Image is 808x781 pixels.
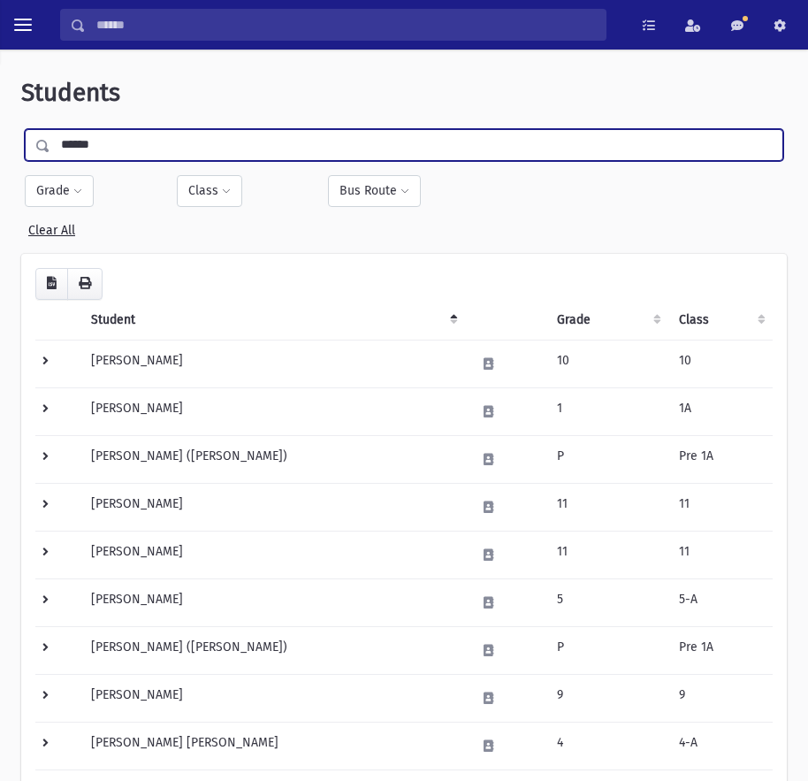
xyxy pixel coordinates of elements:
td: 9 [668,674,773,722]
td: 11 [668,483,773,531]
td: 1 [546,387,668,435]
td: 11 [546,483,668,531]
td: Pre 1A [668,435,773,483]
td: [PERSON_NAME] ([PERSON_NAME]) [80,626,465,674]
td: [PERSON_NAME] [80,483,465,531]
td: 4 [546,722,668,770]
td: 11 [546,531,668,578]
td: [PERSON_NAME] [80,340,465,387]
td: 1A [668,387,773,435]
button: toggle menu [7,9,39,41]
td: [PERSON_NAME] [80,578,465,626]
td: [PERSON_NAME] [80,674,465,722]
td: P [546,626,668,674]
td: [PERSON_NAME] [PERSON_NAME] [80,722,465,770]
td: 5 [546,578,668,626]
th: Grade: activate to sort column ascending [546,300,668,341]
button: Bus Route [328,175,421,207]
a: Clear All [28,216,75,238]
td: 5-A [668,578,773,626]
td: 4-A [668,722,773,770]
button: Class [177,175,242,207]
td: Pre 1A [668,626,773,674]
td: P [546,435,668,483]
button: CSV [35,268,68,300]
button: Grade [25,175,94,207]
td: 10 [668,340,773,387]
button: Print [67,268,103,300]
td: 10 [546,340,668,387]
td: [PERSON_NAME] [80,531,465,578]
span: Students [21,78,120,107]
td: 11 [668,531,773,578]
input: Search [86,9,606,41]
td: 9 [546,674,668,722]
th: Class: activate to sort column ascending [668,300,773,341]
th: Student: activate to sort column descending [80,300,465,341]
td: [PERSON_NAME] ([PERSON_NAME]) [80,435,465,483]
td: [PERSON_NAME] [80,387,465,435]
